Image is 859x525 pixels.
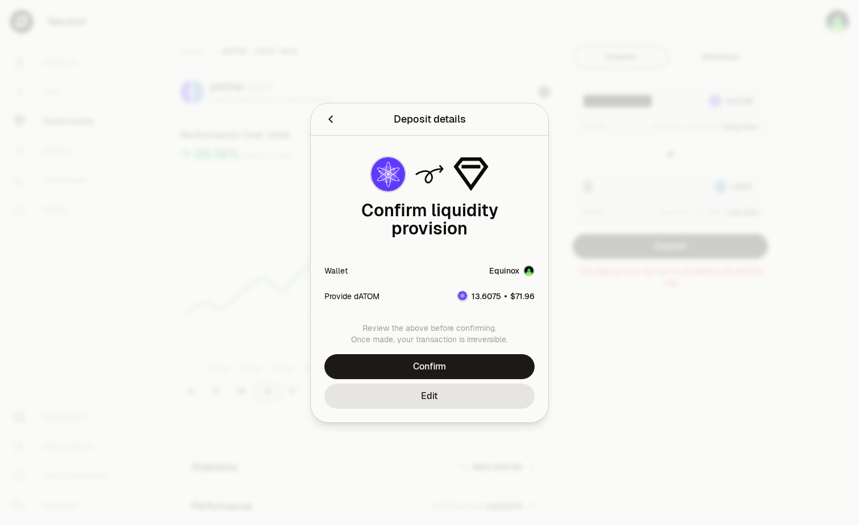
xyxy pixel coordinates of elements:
[524,266,533,275] img: Account Image
[371,157,405,191] img: dATOM Logo
[324,111,337,127] button: Back
[489,265,520,276] div: Equinox
[394,111,466,127] div: Deposit details
[324,265,348,276] div: Wallet
[489,265,535,276] button: EquinoxAccount Image
[324,290,380,301] div: Provide dATOM
[324,384,535,409] button: Edit
[324,354,535,379] button: Confirm
[324,322,535,345] div: Review the above before confirming. Once made, your transaction is irreversible.
[458,291,467,300] img: dATOM Logo
[324,201,535,238] div: Confirm liquidity provision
